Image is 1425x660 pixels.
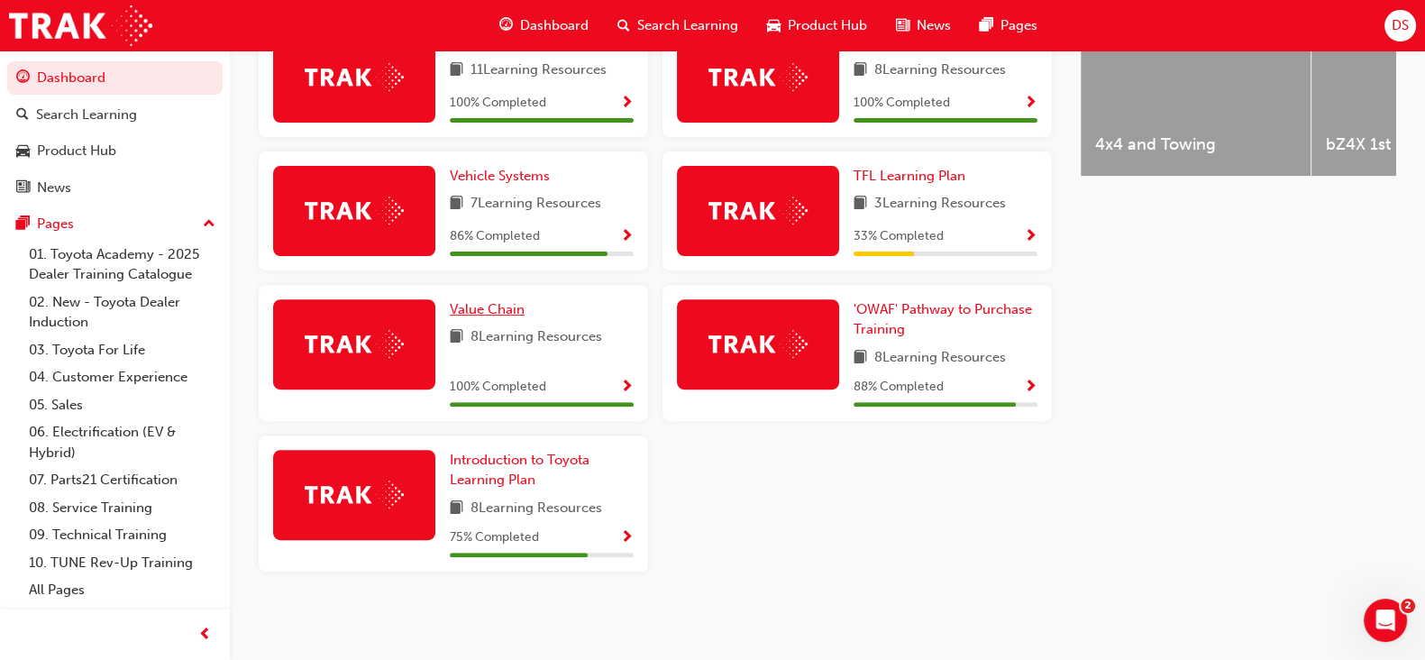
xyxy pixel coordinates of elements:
[637,15,738,36] span: Search Learning
[854,60,867,82] span: book-icon
[708,63,808,91] img: Trak
[22,391,223,419] a: 05. Sales
[1392,15,1409,36] span: DS
[965,7,1052,44] a: pages-iconPages
[620,225,634,248] button: Show Progress
[470,326,602,349] span: 8 Learning Resources
[708,330,808,358] img: Trak
[7,171,223,205] a: News
[854,301,1032,338] span: 'OWAF' Pathway to Purchase Training
[1401,599,1415,613] span: 2
[854,299,1037,340] a: 'OWAF' Pathway to Purchase Training
[450,377,546,398] span: 100 % Completed
[22,241,223,289] a: 01. Toyota Academy - 2025 Dealer Training Catalogue
[617,14,630,37] span: search-icon
[450,168,550,184] span: Vehicle Systems
[16,143,30,160] span: car-icon
[854,166,973,187] a: TFL Learning Plan
[450,166,557,187] a: Vehicle Systems
[16,216,30,233] span: pages-icon
[450,498,463,520] span: book-icon
[450,527,539,548] span: 75 % Completed
[1364,599,1407,642] iframe: Intercom live chat
[788,15,867,36] span: Product Hub
[198,624,212,646] span: prev-icon
[896,14,909,37] span: news-icon
[1384,10,1416,41] button: DS
[1024,92,1037,115] button: Show Progress
[450,226,540,247] span: 86 % Completed
[9,5,152,46] img: Trak
[7,58,223,207] button: DashboardSearch LearningProduct HubNews
[37,214,74,234] div: Pages
[450,299,532,320] a: Value Chain
[874,347,1006,370] span: 8 Learning Resources
[1095,134,1296,155] span: 4x4 and Towing
[16,107,29,124] span: search-icon
[874,193,1006,215] span: 3 Learning Resources
[450,60,463,82] span: book-icon
[1024,229,1037,245] span: Show Progress
[708,197,808,225] img: Trak
[881,7,965,44] a: news-iconNews
[305,330,404,358] img: Trak
[7,98,223,132] a: Search Learning
[22,289,223,336] a: 02. New - Toyota Dealer Induction
[520,15,589,36] span: Dashboard
[22,576,223,604] a: All Pages
[854,193,867,215] span: book-icon
[854,226,944,247] span: 33 % Completed
[22,466,223,494] a: 07. Parts21 Certification
[1024,376,1037,399] button: Show Progress
[7,61,223,95] a: Dashboard
[620,96,634,112] span: Show Progress
[22,521,223,549] a: 09. Technical Training
[620,527,634,549] button: Show Progress
[470,193,601,215] span: 7 Learning Resources
[1024,380,1037,396] span: Show Progress
[499,14,513,37] span: guage-icon
[16,180,30,197] span: news-icon
[917,15,951,36] span: News
[450,452,589,489] span: Introduction to Toyota Learning Plan
[854,93,950,114] span: 100 % Completed
[22,418,223,466] a: 06. Electrification (EV & Hybrid)
[874,60,1006,82] span: 8 Learning Resources
[485,7,603,44] a: guage-iconDashboard
[620,92,634,115] button: Show Progress
[753,7,881,44] a: car-iconProduct Hub
[854,347,867,370] span: book-icon
[470,498,602,520] span: 8 Learning Resources
[450,450,634,490] a: Introduction to Toyota Learning Plan
[36,105,137,125] div: Search Learning
[980,14,993,37] span: pages-icon
[1024,96,1037,112] span: Show Progress
[22,549,223,577] a: 10. TUNE Rev-Up Training
[305,197,404,225] img: Trak
[854,168,965,184] span: TFL Learning Plan
[7,134,223,168] a: Product Hub
[450,193,463,215] span: book-icon
[450,93,546,114] span: 100 % Completed
[305,63,404,91] img: Trak
[854,377,944,398] span: 88 % Completed
[7,207,223,241] button: Pages
[767,14,781,37] span: car-icon
[37,141,116,161] div: Product Hub
[620,530,634,546] span: Show Progress
[305,481,404,509] img: Trak
[37,178,71,198] div: News
[620,229,634,245] span: Show Progress
[22,336,223,364] a: 03. Toyota For Life
[22,494,223,522] a: 08. Service Training
[203,213,215,236] span: up-icon
[1024,225,1037,248] button: Show Progress
[603,7,753,44] a: search-iconSearch Learning
[22,363,223,391] a: 04. Customer Experience
[620,380,634,396] span: Show Progress
[620,376,634,399] button: Show Progress
[16,70,30,87] span: guage-icon
[450,301,525,317] span: Value Chain
[450,326,463,349] span: book-icon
